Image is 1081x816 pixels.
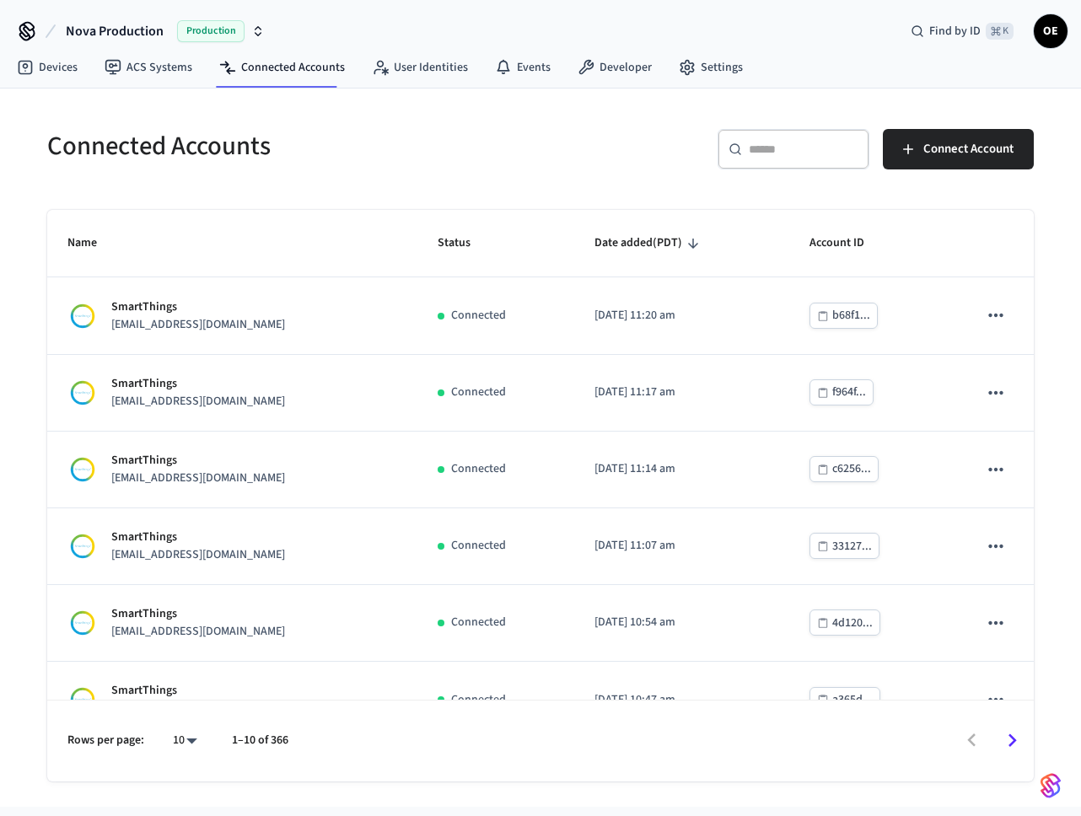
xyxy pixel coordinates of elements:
[481,52,564,83] a: Events
[809,533,879,559] button: 33127...
[67,531,98,561] img: Smartthings Logo, Square
[67,732,144,749] p: Rows per page:
[594,460,770,478] p: [DATE] 11:14 am
[111,452,285,470] p: SmartThings
[111,298,285,316] p: SmartThings
[66,21,164,41] span: Nova Production
[883,129,1034,169] button: Connect Account
[111,393,285,411] p: [EMAIL_ADDRESS][DOMAIN_NAME]
[67,684,98,715] img: Smartthings Logo, Square
[594,230,704,256] span: Date added(PDT)
[594,307,770,325] p: [DATE] 11:20 am
[832,536,872,557] div: 33127...
[111,623,285,641] p: [EMAIL_ADDRESS][DOMAIN_NAME]
[111,470,285,487] p: [EMAIL_ADDRESS][DOMAIN_NAME]
[3,52,91,83] a: Devices
[832,382,866,403] div: f964f...
[47,129,530,164] h5: Connected Accounts
[1035,16,1066,46] span: OE
[451,614,506,631] p: Connected
[923,138,1014,160] span: Connect Account
[594,614,770,631] p: [DATE] 10:54 am
[67,608,98,638] img: Smartthings Logo, Square
[451,307,506,325] p: Connected
[111,682,285,700] p: SmartThings
[929,23,981,40] span: Find by ID
[358,52,481,83] a: User Identities
[111,529,285,546] p: SmartThings
[832,690,873,711] div: a365d...
[67,301,98,331] img: Smartthings Logo, Square
[992,721,1032,760] button: Go to next page
[665,52,756,83] a: Settings
[1034,14,1068,48] button: OE
[91,52,206,83] a: ACS Systems
[451,384,506,401] p: Connected
[111,546,285,564] p: [EMAIL_ADDRESS][DOMAIN_NAME]
[111,605,285,623] p: SmartThings
[832,459,871,480] div: c6256...
[897,16,1027,46] div: Find by ID⌘ K
[986,23,1014,40] span: ⌘ K
[809,303,878,329] button: b68f1...
[67,230,119,256] span: Name
[809,456,879,482] button: c6256...
[164,728,205,753] div: 10
[67,454,98,485] img: Smartthings Logo, Square
[206,52,358,83] a: Connected Accounts
[832,613,873,634] div: 4d120...
[809,609,880,636] button: 4d120...
[111,316,285,334] p: [EMAIL_ADDRESS][DOMAIN_NAME]
[809,230,886,256] span: Account ID
[832,305,870,326] div: b68f1...
[809,687,880,713] button: a365d...
[451,691,506,709] p: Connected
[111,375,285,393] p: SmartThings
[594,537,770,555] p: [DATE] 11:07 am
[451,537,506,555] p: Connected
[438,230,492,256] span: Status
[594,384,770,401] p: [DATE] 11:17 am
[67,378,98,408] img: Smartthings Logo, Square
[1041,772,1061,799] img: SeamLogoGradient.69752ec5.svg
[564,52,665,83] a: Developer
[594,691,770,709] p: [DATE] 10:47 am
[177,20,245,42] span: Production
[809,379,874,405] button: f964f...
[232,732,288,749] p: 1–10 of 366
[451,460,506,478] p: Connected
